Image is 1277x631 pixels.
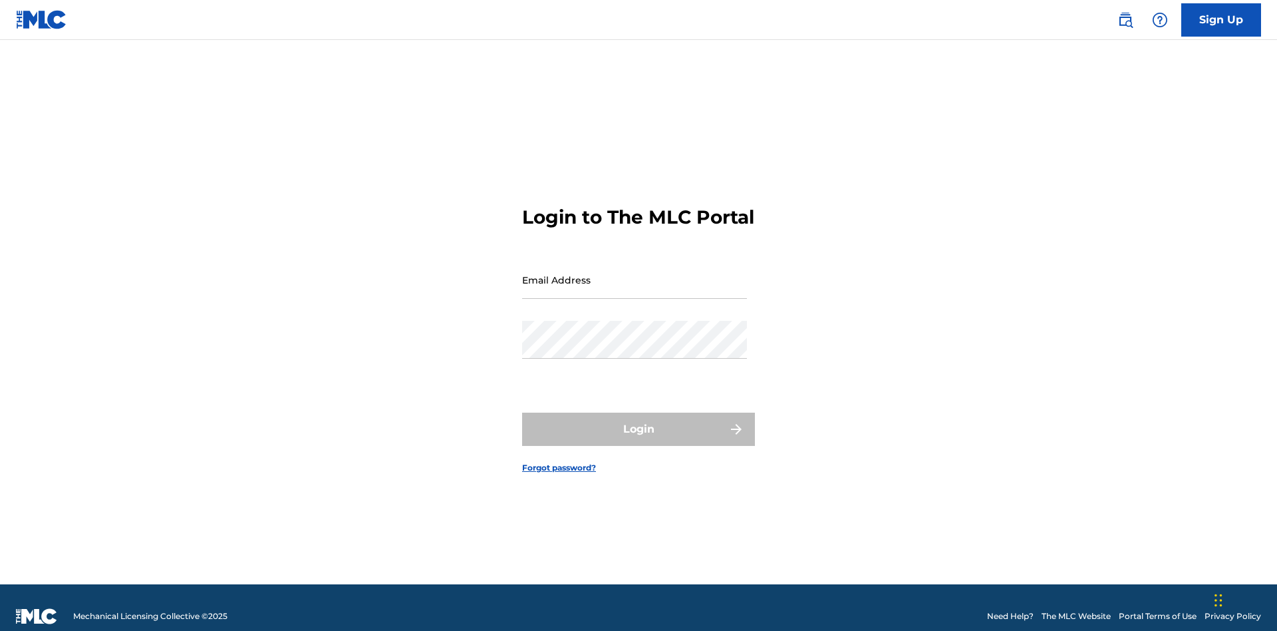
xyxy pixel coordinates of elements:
a: Forgot password? [522,462,596,474]
img: help [1152,12,1168,28]
a: The MLC Website [1042,610,1111,622]
div: Help [1147,7,1173,33]
img: search [1117,12,1133,28]
iframe: Chat Widget [1210,567,1277,631]
a: Portal Terms of Use [1119,610,1197,622]
a: Sign Up [1181,3,1261,37]
span: Mechanical Licensing Collective © 2025 [73,610,227,622]
a: Public Search [1112,7,1139,33]
div: Drag [1214,580,1222,620]
a: Privacy Policy [1205,610,1261,622]
img: logo [16,608,57,624]
a: Need Help? [987,610,1034,622]
h3: Login to The MLC Portal [522,206,754,229]
img: MLC Logo [16,10,67,29]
